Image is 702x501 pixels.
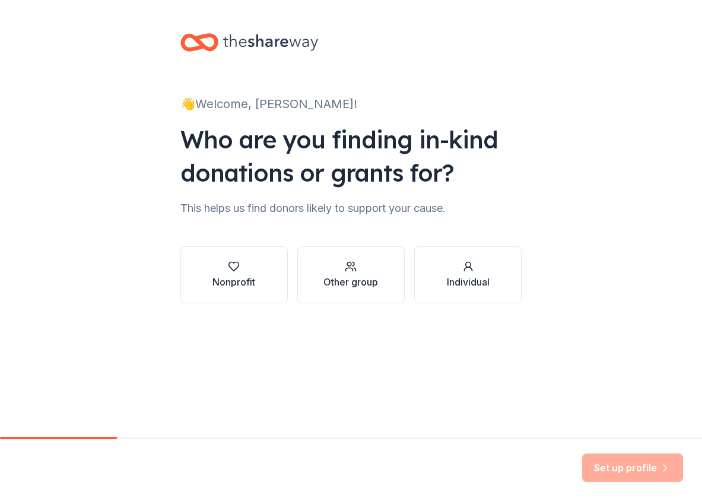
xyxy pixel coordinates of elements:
[414,246,522,303] button: Individual
[447,275,490,289] div: Individual
[180,199,522,218] div: This helps us find donors likely to support your cause.
[212,275,255,289] div: Nonprofit
[180,246,288,303] button: Nonprofit
[180,123,522,189] div: Who are you finding in-kind donations or grants for?
[297,246,405,303] button: Other group
[180,94,522,113] div: 👋 Welcome, [PERSON_NAME]!
[323,275,378,289] div: Other group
